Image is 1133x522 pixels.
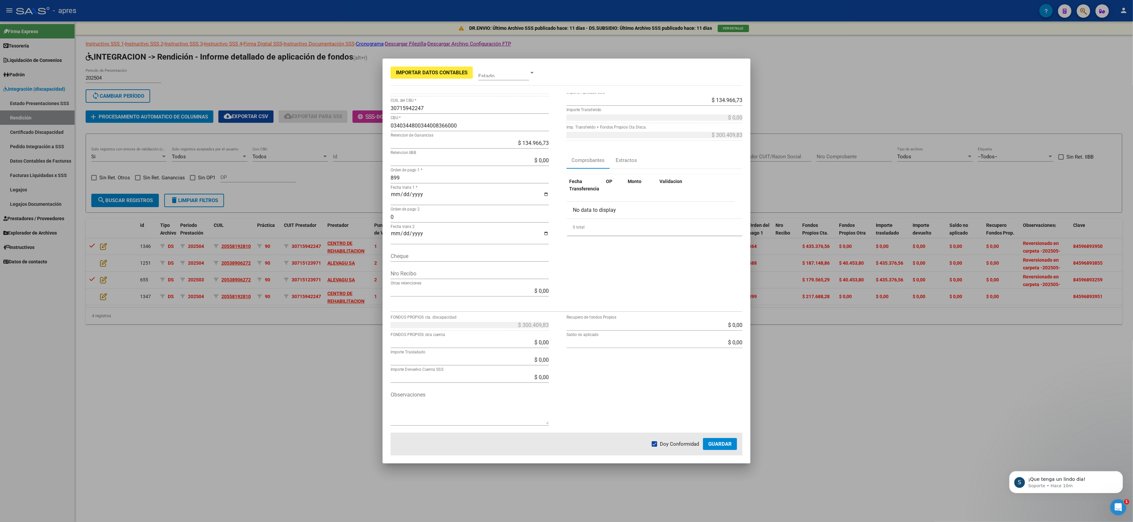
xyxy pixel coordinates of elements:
[569,179,599,192] span: Fecha Transferencia
[657,174,735,196] datatable-header-cell: Validacion
[4,3,17,15] button: go back
[32,8,104,15] p: El equipo también puede ayudar
[1124,499,1129,505] span: 1
[566,202,735,219] div: No data to display
[5,52,110,145] div: Para informar bien los montos deberá ver cómo se aboonaron las mismas. En caso que hayan sido abo...
[603,174,625,196] datatable-header-cell: OP
[117,3,129,15] button: Inicio
[708,441,732,447] span: Guardar
[11,150,104,189] div: Con esto le indica a la SSS que el monto quer le acreditaron para el conjunto de fc lo aplicó en ...
[5,194,110,228] div: Tenga en cuenta que si el prestador tiene retenciones deberá restarle al monto transferido las mi...
[19,4,30,14] img: Profile image for Fin
[572,157,605,164] div: Comprobantes
[616,157,637,164] div: Extractos
[32,219,37,225] button: Adjuntar un archivo
[391,67,473,79] button: Importar Datos Contables
[566,174,603,196] datatable-header-cell: Fecha Transferencia
[10,219,16,225] button: Selector de emoji
[625,174,657,196] datatable-header-cell: Monto
[6,205,128,216] textarea: Escribe un mensaje...
[5,146,128,194] div: Soporte dice…
[703,438,737,450] button: Guardar
[5,31,128,52] div: Soporte dice…
[659,179,682,184] span: Validacion
[396,70,468,76] span: Importar Datos Contables
[21,219,26,225] button: Selector de gif
[606,179,612,184] span: OP
[5,146,110,193] div: Con esto le indica a la SSS que el monto quer le acreditaron para el conjunto de fc lo aplicó en ...
[628,179,641,184] span: Monto
[115,216,125,227] button: Enviar un mensaje…
[1110,499,1126,515] iframe: Intercom live chat
[660,440,699,448] span: Doy Conformidad
[566,219,742,236] div: 0 total
[32,3,40,8] h1: Fin
[11,198,104,224] div: Tenga en cuenta que si el prestador tiene retenciones deberá restarle al monto transferido las mi...
[5,194,128,234] div: Soporte dice…
[5,52,128,146] div: Soporte dice…
[11,56,104,141] div: Para informar bien los montos deberá ver cómo se aboonaron las mismas. En caso que hayan sido abo...
[999,457,1133,504] iframe: Intercom notifications mensaje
